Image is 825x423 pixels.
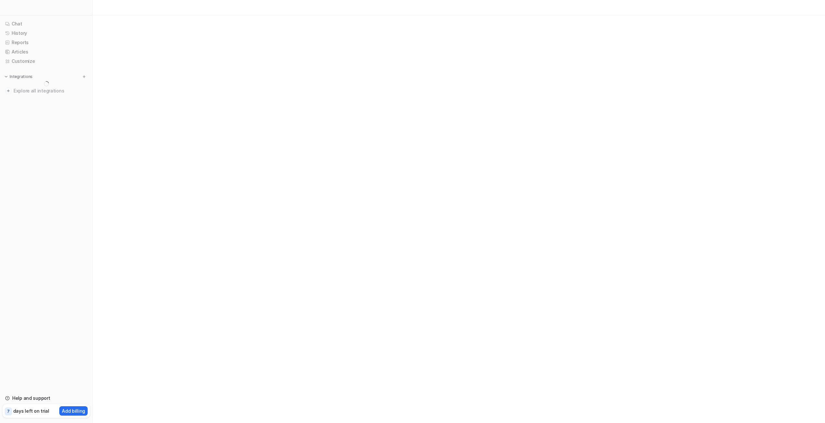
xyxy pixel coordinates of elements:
[7,409,10,414] p: 7
[3,38,90,47] a: Reports
[59,406,88,416] button: Add billing
[3,29,90,38] a: History
[82,74,86,79] img: menu_add.svg
[10,74,33,79] p: Integrations
[14,86,87,96] span: Explore all integrations
[3,47,90,56] a: Articles
[4,74,8,79] img: expand menu
[3,73,34,80] button: Integrations
[62,408,85,414] p: Add billing
[3,19,90,28] a: Chat
[5,88,12,94] img: explore all integrations
[3,86,90,95] a: Explore all integrations
[3,57,90,66] a: Customize
[3,394,90,403] a: Help and support
[13,408,49,414] p: days left on trial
